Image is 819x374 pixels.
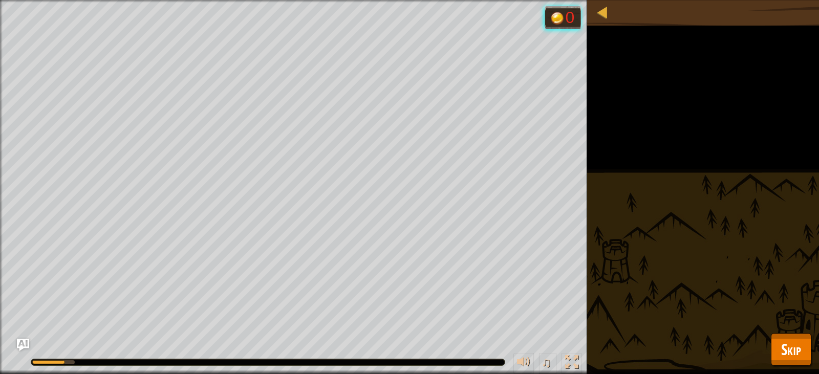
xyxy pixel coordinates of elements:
[17,339,29,351] button: Ask AI
[562,353,582,374] button: Toggle fullscreen
[771,333,811,366] button: Skip
[545,6,581,29] div: Team 'humans' has 0 gold.
[565,9,575,26] div: 0
[781,339,801,360] span: Skip
[513,353,534,374] button: Adjust volume
[541,355,551,370] span: ♫
[539,353,556,374] button: ♫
